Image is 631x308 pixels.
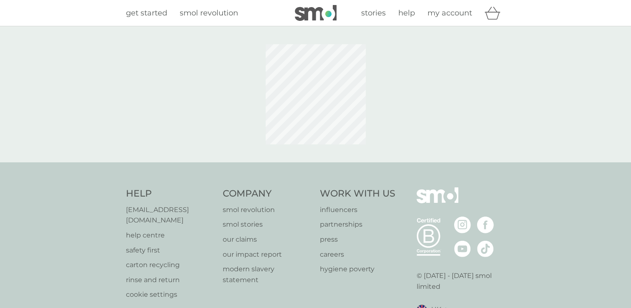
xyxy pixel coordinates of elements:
a: partnerships [320,219,395,230]
a: influencers [320,204,395,215]
a: hygiene poverty [320,264,395,275]
a: our impact report [223,249,312,260]
a: our claims [223,234,312,245]
a: safety first [126,245,215,256]
span: smol revolution [180,8,238,18]
a: smol stories [223,219,312,230]
a: carton recycling [126,260,215,270]
a: help centre [126,230,215,241]
a: help [398,7,415,19]
h4: Work With Us [320,187,395,200]
h4: Company [223,187,312,200]
span: get started [126,8,167,18]
a: rinse and return [126,275,215,285]
img: visit the smol Instagram page [454,217,471,233]
a: smol revolution [223,204,312,215]
a: [EMAIL_ADDRESS][DOMAIN_NAME] [126,204,215,226]
p: © [DATE] - [DATE] smol limited [417,270,505,292]
div: basket [485,5,505,21]
a: stories [361,7,386,19]
h4: Help [126,187,215,200]
a: press [320,234,395,245]
img: smol [295,5,337,21]
img: visit the smol Tiktok page [477,240,494,257]
span: stories [361,8,386,18]
img: smol [417,187,458,216]
a: careers [320,249,395,260]
a: get started [126,7,167,19]
a: my account [427,7,472,19]
img: visit the smol Facebook page [477,217,494,233]
span: my account [427,8,472,18]
img: visit the smol Youtube page [454,240,471,257]
a: smol revolution [180,7,238,19]
span: help [398,8,415,18]
a: cookie settings [126,289,215,300]
a: modern slavery statement [223,264,312,285]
